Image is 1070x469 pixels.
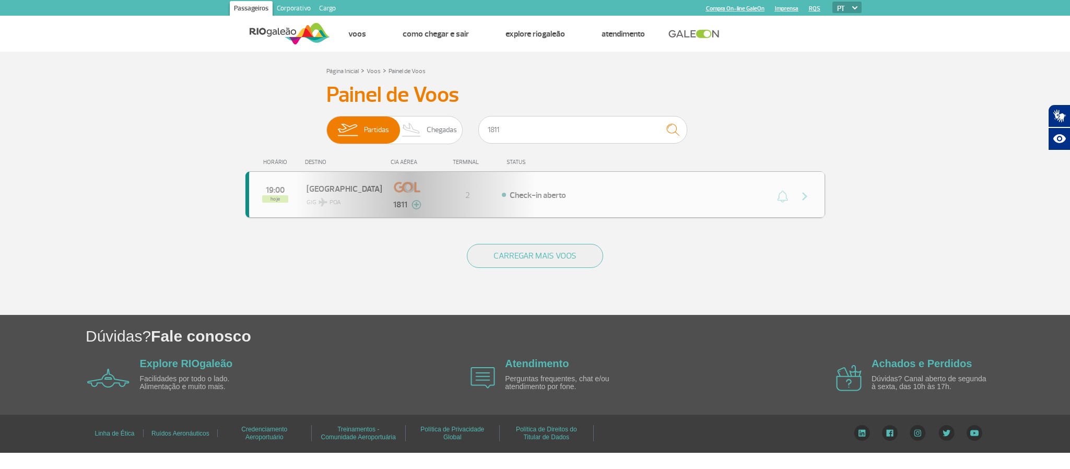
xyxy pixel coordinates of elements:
[381,159,433,166] div: CIA AÉREA
[836,365,862,391] img: airplane icon
[872,375,992,391] p: Dúvidas? Canal aberto de segunda à sexta, das 10h às 17h.
[151,327,251,345] span: Fale conosco
[241,422,287,444] a: Credenciamento Aeroportuário
[505,358,569,369] a: Atendimento
[396,116,427,144] img: slider-desembarque
[882,425,898,441] img: Facebook
[364,116,389,144] span: Partidas
[775,5,798,12] a: Imprensa
[151,426,209,441] a: Ruídos Aeronáuticos
[249,159,305,166] div: HORÁRIO
[230,1,273,18] a: Passageiros
[854,425,870,441] img: LinkedIn
[95,426,134,441] a: Linha de Ética
[326,82,744,108] h3: Painel de Voos
[516,422,577,444] a: Política de Direitos do Titular de Dados
[467,244,603,268] button: CARREGAR MAIS VOOS
[315,1,340,18] a: Cargo
[140,358,233,369] a: Explore RIOgaleão
[331,116,364,144] img: slider-embarque
[938,425,955,441] img: Twitter
[433,159,501,166] div: TERMINAL
[403,29,469,39] a: Como chegar e sair
[501,159,586,166] div: STATUS
[1048,127,1070,150] button: Abrir recursos assistivos.
[273,1,315,18] a: Corporativo
[505,29,565,39] a: Explore RIOgaleão
[1048,104,1070,127] button: Abrir tradutor de língua de sinais.
[872,358,972,369] a: Achados e Perdidos
[1048,104,1070,150] div: Plugin de acessibilidade da Hand Talk.
[478,116,687,144] input: Voo, cidade ou cia aérea
[326,67,359,75] a: Página Inicial
[505,375,625,391] p: Perguntas frequentes, chat e/ou atendimento por fone.
[809,5,820,12] a: RQS
[706,5,765,12] a: Compra On-line GaleOn
[967,425,982,441] img: YouTube
[140,375,260,391] p: Facilidades por todo o lado. Alimentação e muito mais.
[602,29,645,39] a: Atendimento
[348,29,366,39] a: Voos
[321,422,396,444] a: Treinamentos - Comunidade Aeroportuária
[87,369,130,388] img: airplane icon
[420,422,484,444] a: Política de Privacidade Global
[427,116,457,144] span: Chegadas
[361,64,364,76] a: >
[367,67,381,75] a: Voos
[910,425,926,441] img: Instagram
[471,367,495,389] img: airplane icon
[383,64,386,76] a: >
[389,67,426,75] a: Painel de Voos
[305,159,381,166] div: DESTINO
[86,325,1070,347] h1: Dúvidas?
